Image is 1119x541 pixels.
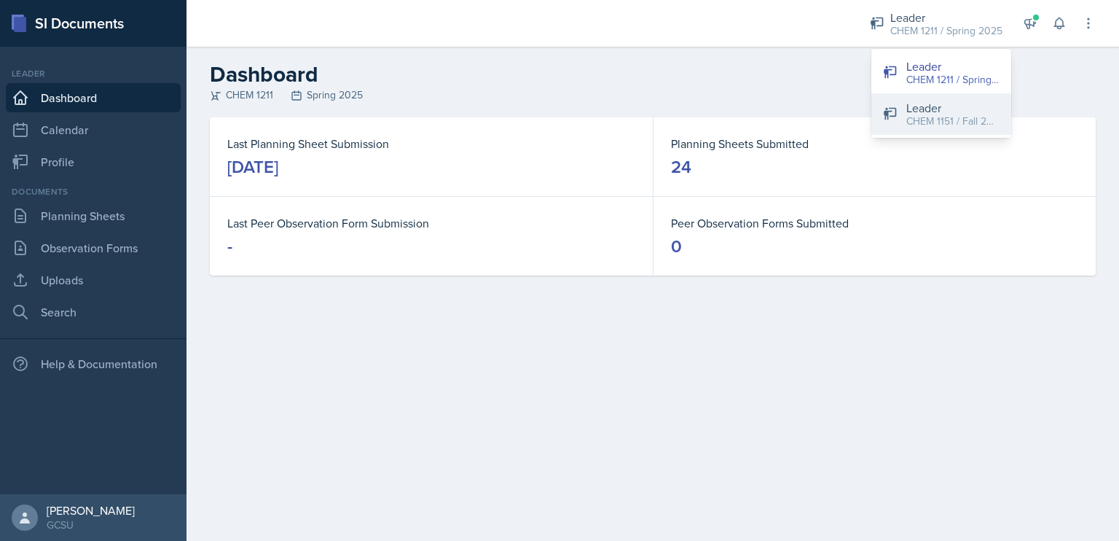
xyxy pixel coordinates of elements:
a: Profile [6,147,181,176]
div: [PERSON_NAME] [47,503,135,518]
button: Leader CHEM 1151 / Fall 2025 [871,93,1011,135]
div: Leader [890,9,1002,26]
div: GCSU [47,518,135,532]
div: 24 [671,155,691,179]
div: CHEM 1211 Spring 2025 [210,87,1096,103]
a: Calendar [6,115,181,144]
dt: Last Peer Observation Form Submission [227,214,635,232]
div: Documents [6,185,181,198]
a: Uploads [6,265,181,295]
a: Search [6,297,181,327]
button: Leader CHEM 1211 / Spring 2025 [871,52,1011,93]
dt: Planning Sheets Submitted [671,135,1078,152]
dt: Last Planning Sheet Submission [227,135,635,152]
div: CHEM 1151 / Fall 2025 [906,114,1000,129]
div: CHEM 1211 / Spring 2025 [906,72,1000,87]
div: - [227,235,232,258]
div: Leader [906,99,1000,117]
a: Planning Sheets [6,201,181,230]
div: Leader [906,58,1000,75]
dt: Peer Observation Forms Submitted [671,214,1078,232]
h2: Dashboard [210,61,1096,87]
div: Leader [6,67,181,80]
a: Dashboard [6,83,181,112]
a: Observation Forms [6,233,181,262]
div: Help & Documentation [6,349,181,378]
div: [DATE] [227,155,278,179]
div: CHEM 1211 / Spring 2025 [890,23,1002,39]
div: 0 [671,235,682,258]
